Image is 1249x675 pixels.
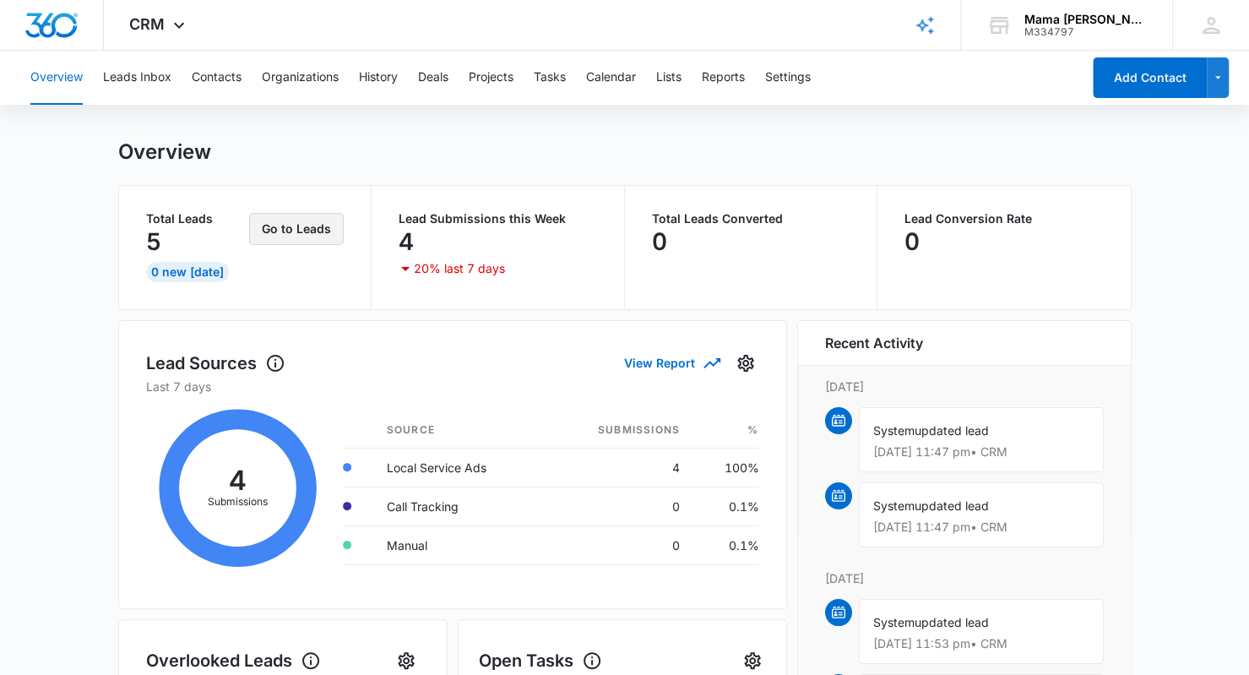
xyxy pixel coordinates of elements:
td: 4 [545,448,693,487]
td: 0 [545,487,693,525]
td: 0 [545,525,693,564]
h6: Recent Activity [825,333,923,353]
button: Organizations [262,51,339,105]
td: 100% [693,448,758,487]
p: Total Leads [146,213,247,225]
button: Contacts [192,51,242,105]
div: 0 New [DATE] [146,262,229,282]
th: Submissions [545,412,693,449]
span: updated lead [915,615,989,629]
span: System [873,615,915,629]
button: Projects [469,51,513,105]
button: Reports [702,51,745,105]
span: System [873,423,915,438]
td: Call Tracking [373,487,546,525]
p: 20% last 7 days [414,263,505,275]
td: Manual [373,525,546,564]
h1: Overlooked Leads [146,648,321,673]
p: [DATE] 11:47 pm • CRM [873,521,1089,533]
button: Deals [418,51,448,105]
td: 0.1% [693,525,758,564]
h1: Open Tasks [479,648,602,673]
button: Go to Leads [249,213,344,245]
button: Overview [30,51,83,105]
p: Lead Conversion Rate [904,213,1104,225]
a: Go to Leads [249,221,344,236]
p: [DATE] [825,378,1104,395]
button: Settings [393,647,420,674]
button: Tasks [534,51,566,105]
p: 4 [399,228,414,255]
div: account id [1024,26,1148,38]
div: account name [1024,13,1148,26]
button: Calendar [586,51,636,105]
p: Lead Submissions this Week [399,213,597,225]
span: updated lead [915,423,989,438]
button: Settings [765,51,811,105]
td: Local Service Ads [373,448,546,487]
p: 0 [904,228,920,255]
p: Last 7 days [146,378,759,395]
p: 0 [652,228,667,255]
p: 5 [146,228,161,255]
p: [DATE] [825,569,1104,587]
td: 0.1% [693,487,758,525]
h1: Lead Sources [146,351,285,376]
button: Settings [732,350,759,377]
button: Lists [656,51,682,105]
button: Leads Inbox [103,51,171,105]
button: Settings [739,647,766,674]
span: updated lead [915,498,989,513]
p: [DATE] 11:47 pm • CRM [873,446,1089,458]
button: View Report [624,348,719,378]
p: Total Leads Converted [652,213,850,225]
button: Add Contact [1093,57,1207,98]
th: Source [373,412,546,449]
p: [DATE] 11:53 pm • CRM [873,638,1089,650]
span: System [873,498,915,513]
th: % [693,412,758,449]
span: CRM [129,15,165,33]
h1: Overview [118,139,211,165]
button: History [359,51,398,105]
